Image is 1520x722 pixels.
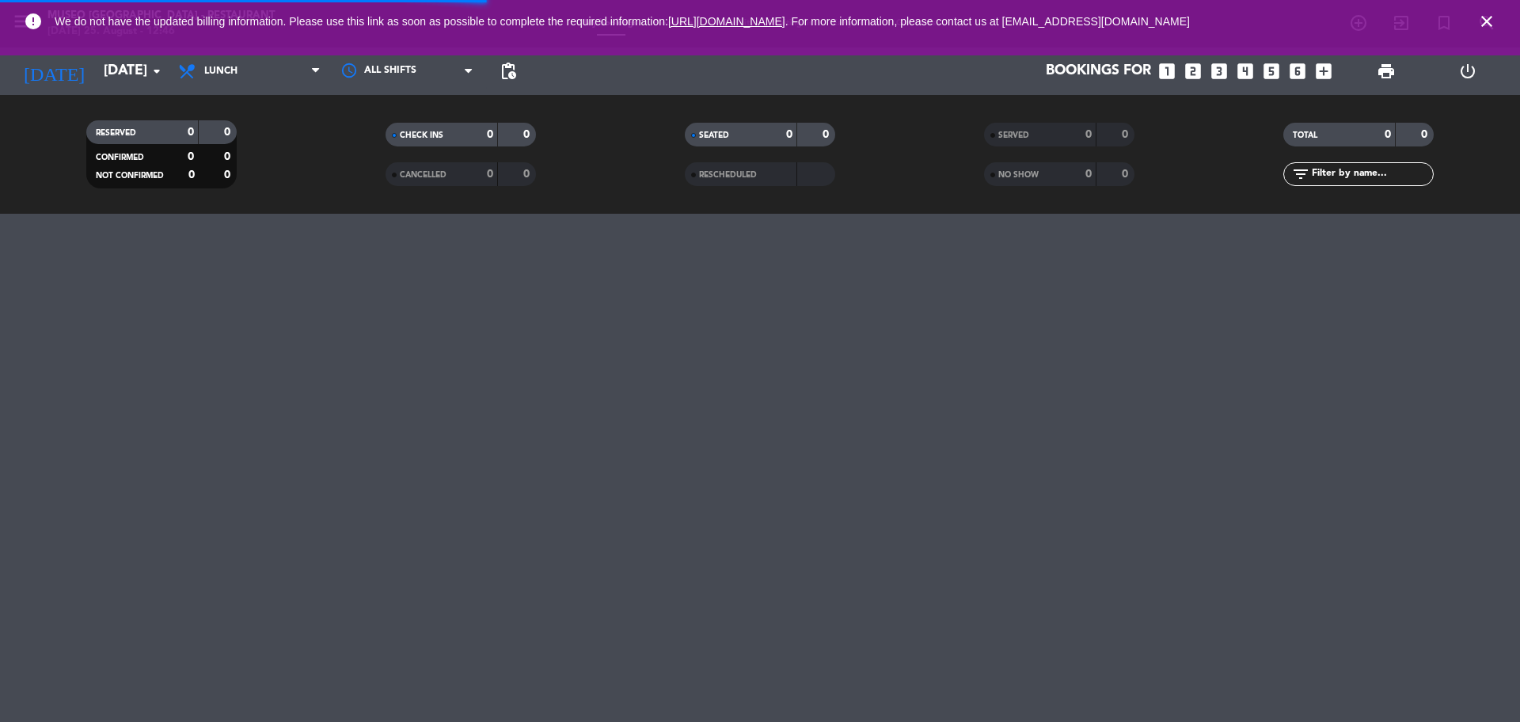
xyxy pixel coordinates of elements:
[785,15,1190,28] a: . For more information, please contact us at [EMAIL_ADDRESS][DOMAIN_NAME]
[699,171,757,179] span: RESCHEDULED
[96,154,144,161] span: CONFIRMED
[1209,61,1229,82] i: looks_3
[188,169,195,180] strong: 0
[400,131,443,139] span: CHECK INS
[1377,62,1396,81] span: print
[224,151,234,162] strong: 0
[823,129,832,140] strong: 0
[523,169,533,180] strong: 0
[1421,129,1431,140] strong: 0
[1183,61,1203,82] i: looks_two
[1046,63,1151,79] span: Bookings for
[24,12,43,31] i: error
[1122,129,1131,140] strong: 0
[1261,61,1282,82] i: looks_5
[147,62,166,81] i: arrow_drop_down
[188,151,194,162] strong: 0
[487,169,493,180] strong: 0
[204,66,237,77] span: Lunch
[699,131,729,139] span: SEATED
[998,131,1029,139] span: SERVED
[523,129,533,140] strong: 0
[400,171,446,179] span: CANCELLED
[487,129,493,140] strong: 0
[1085,129,1092,140] strong: 0
[1287,61,1308,82] i: looks_6
[1385,129,1391,140] strong: 0
[668,15,785,28] a: [URL][DOMAIN_NAME]
[224,169,234,180] strong: 0
[1477,12,1496,31] i: close
[12,54,96,89] i: [DATE]
[188,127,194,138] strong: 0
[1310,165,1433,183] input: Filter by name...
[1313,61,1334,82] i: add_box
[224,127,234,138] strong: 0
[1085,169,1092,180] strong: 0
[1293,131,1317,139] span: TOTAL
[998,171,1039,179] span: NO SHOW
[786,129,792,140] strong: 0
[1458,62,1477,81] i: power_settings_new
[499,62,518,81] span: pending_actions
[1122,169,1131,180] strong: 0
[1291,165,1310,184] i: filter_list
[1157,61,1177,82] i: looks_one
[1427,47,1508,95] div: LOG OUT
[1235,61,1256,82] i: looks_4
[96,129,136,137] span: RESERVED
[96,172,164,180] span: NOT CONFIRMED
[55,15,1190,28] span: We do not have the updated billing information. Please use this link as soon as possible to compl...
